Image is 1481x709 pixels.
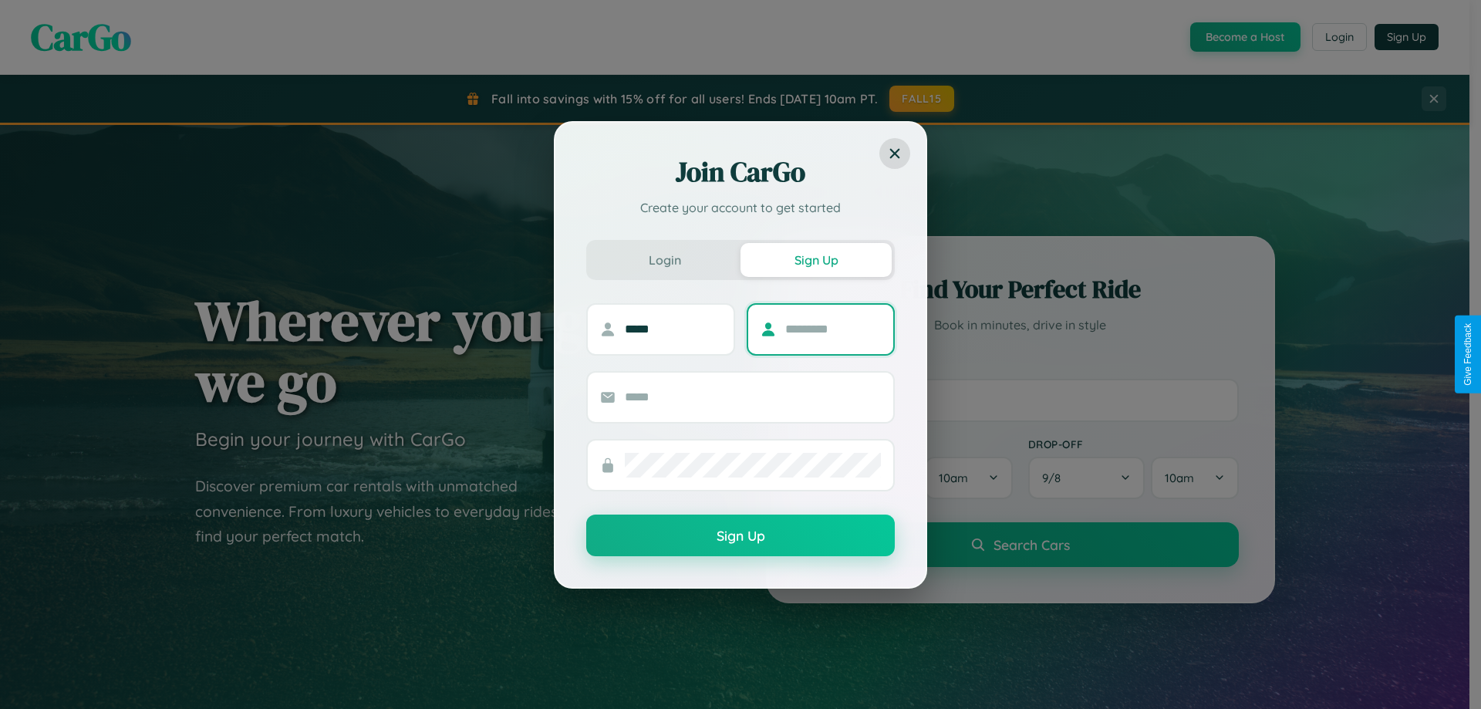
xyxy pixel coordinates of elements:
[586,198,895,217] p: Create your account to get started
[1462,323,1473,386] div: Give Feedback
[740,243,892,277] button: Sign Up
[586,515,895,556] button: Sign Up
[586,154,895,191] h2: Join CarGo
[589,243,740,277] button: Login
